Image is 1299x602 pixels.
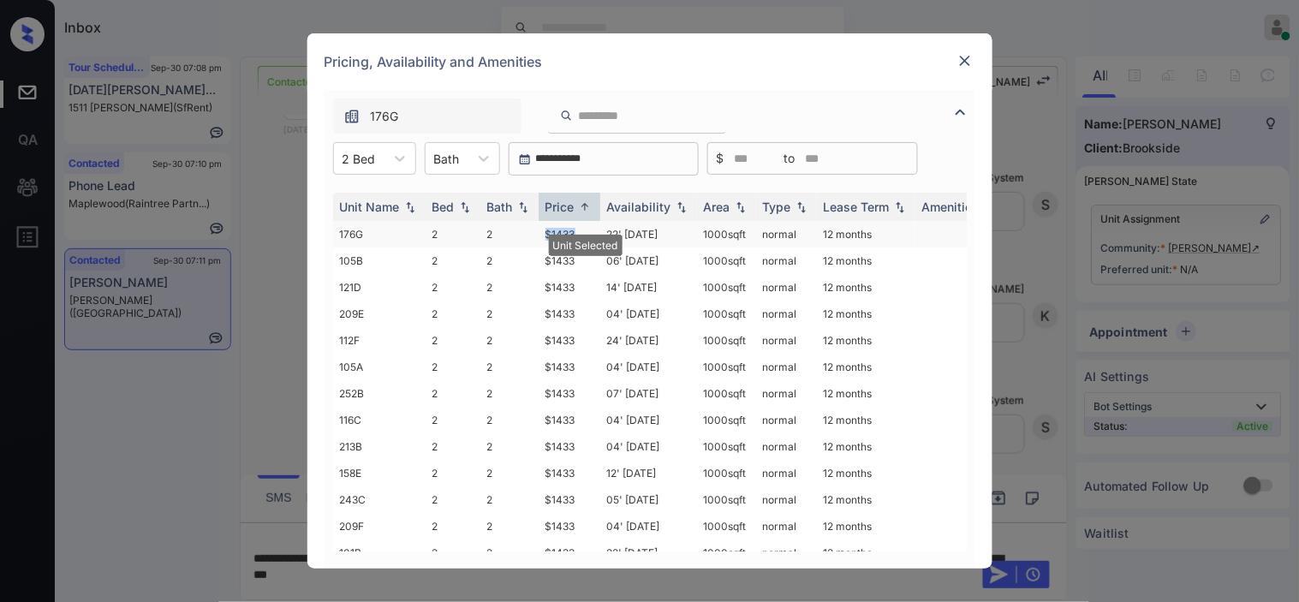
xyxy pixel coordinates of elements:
[539,407,600,433] td: $1433
[697,301,756,327] td: 1000 sqft
[426,433,480,460] td: 2
[480,433,539,460] td: 2
[432,200,455,214] div: Bed
[756,407,817,433] td: normal
[756,460,817,486] td: normal
[817,327,915,354] td: 12 months
[600,513,697,539] td: 04' [DATE]
[600,460,697,486] td: 12' [DATE]
[480,301,539,327] td: 2
[480,539,539,566] td: 2
[817,486,915,513] td: 12 months
[817,460,915,486] td: 12 months
[426,407,480,433] td: 2
[697,354,756,380] td: 1000 sqft
[756,247,817,274] td: normal
[697,221,756,247] td: 1000 sqft
[480,486,539,513] td: 2
[333,327,426,354] td: 112F
[539,274,600,301] td: $1433
[600,221,697,247] td: 22' [DATE]
[756,274,817,301] td: normal
[333,380,426,407] td: 252B
[426,354,480,380] td: 2
[697,327,756,354] td: 1000 sqft
[600,274,697,301] td: 14' [DATE]
[333,486,426,513] td: 243C
[600,247,697,274] td: 06' [DATE]
[539,380,600,407] td: $1433
[480,221,539,247] td: 2
[756,513,817,539] td: normal
[697,407,756,433] td: 1000 sqft
[732,201,749,213] img: sorting
[956,52,974,69] img: close
[480,354,539,380] td: 2
[539,354,600,380] td: $1433
[673,201,690,213] img: sorting
[426,327,480,354] td: 2
[307,33,992,90] div: Pricing, Availability and Amenities
[817,433,915,460] td: 12 months
[697,513,756,539] td: 1000 sqft
[426,247,480,274] td: 2
[402,201,419,213] img: sorting
[600,380,697,407] td: 07' [DATE]
[333,539,426,566] td: 101B
[340,200,400,214] div: Unit Name
[576,200,593,213] img: sorting
[817,274,915,301] td: 12 months
[539,327,600,354] td: $1433
[817,221,915,247] td: 12 months
[456,201,474,213] img: sorting
[824,200,890,214] div: Lease Term
[480,513,539,539] td: 2
[515,201,532,213] img: sorting
[697,433,756,460] td: 1000 sqft
[426,380,480,407] td: 2
[756,327,817,354] td: normal
[426,486,480,513] td: 2
[763,200,791,214] div: Type
[426,301,480,327] td: 2
[793,201,810,213] img: sorting
[784,149,795,168] span: to
[697,274,756,301] td: 1000 sqft
[333,301,426,327] td: 209E
[817,539,915,566] td: 12 months
[697,247,756,274] td: 1000 sqft
[607,200,671,214] div: Availability
[817,354,915,380] td: 12 months
[333,407,426,433] td: 116C
[704,200,730,214] div: Area
[539,221,600,247] td: $1433
[756,539,817,566] td: normal
[480,247,539,274] td: 2
[717,149,724,168] span: $
[333,354,426,380] td: 105A
[426,274,480,301] td: 2
[480,460,539,486] td: 2
[333,221,426,247] td: 176G
[950,102,971,122] img: icon-zuma
[600,486,697,513] td: 05' [DATE]
[756,354,817,380] td: normal
[817,407,915,433] td: 12 months
[480,407,539,433] td: 2
[756,380,817,407] td: normal
[600,407,697,433] td: 04' [DATE]
[817,380,915,407] td: 12 months
[756,301,817,327] td: normal
[891,201,909,213] img: sorting
[600,433,697,460] td: 04' [DATE]
[922,200,980,214] div: Amenities
[333,460,426,486] td: 158E
[817,301,915,327] td: 12 months
[697,539,756,566] td: 1000 sqft
[539,486,600,513] td: $1433
[487,200,513,214] div: Bath
[600,327,697,354] td: 24' [DATE]
[600,354,697,380] td: 04' [DATE]
[426,539,480,566] td: 2
[539,301,600,327] td: $1433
